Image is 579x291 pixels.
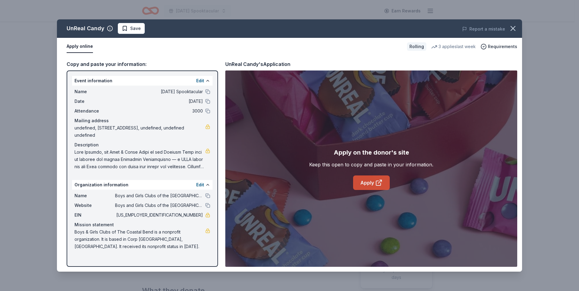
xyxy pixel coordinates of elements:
div: Event information [72,76,213,86]
span: EIN [74,211,115,219]
div: Apply on the donor's site [334,148,409,157]
span: [DATE] Spooktacular [115,88,203,95]
span: Boys and Girls Clubs of the [GEOGRAPHIC_DATA] [115,202,203,209]
button: Edit [196,181,204,188]
div: UnReal Candy [67,24,104,33]
button: Report a mistake [462,25,505,33]
div: UnReal Candy's Application [225,60,290,68]
div: 3 applies last week [431,43,476,50]
button: Requirements [481,43,517,50]
div: Description [74,141,210,149]
div: Organization information [72,180,213,190]
button: Save [118,23,145,34]
span: Requirements [488,43,517,50]
span: Attendance [74,107,115,115]
span: Website [74,202,115,209]
span: Name [74,88,115,95]
div: Mailing address [74,117,210,124]
span: Boys & Girls Clubs of The Coastal Bend is a nonprofit organization. It is based in Corp [GEOGRAPH... [74,228,205,250]
span: Date [74,98,115,105]
span: Lore Ipsumdo, sit Amet & Conse Adipi el sed Doeiusm Temp inci ut laboree dol magnaa Enimadmin Ven... [74,149,205,170]
div: Copy and paste your information: [67,60,218,68]
button: Edit [196,77,204,84]
button: Apply online [67,40,93,53]
span: undefined, [STREET_ADDRESS], undefined, undefined undefined [74,124,205,139]
div: Rolling [407,42,426,51]
div: Keep this open to copy and paste in your information. [309,161,433,168]
div: Mission statement [74,221,210,228]
span: Save [130,25,141,32]
span: 3000 [115,107,203,115]
span: Name [74,192,115,199]
span: [DATE] [115,98,203,105]
span: Boys and Girls Clubs of the [GEOGRAPHIC_DATA] [115,192,203,199]
a: Apply [353,175,390,190]
span: [US_EMPLOYER_IDENTIFICATION_NUMBER] [115,211,203,219]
